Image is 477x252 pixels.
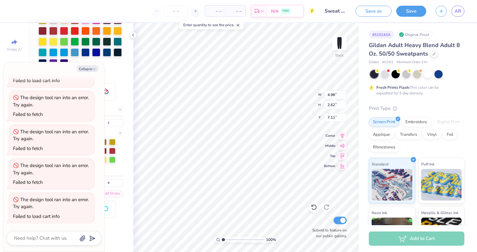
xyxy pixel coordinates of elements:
div: This color can be expedited for 5 day delivery. [376,85,454,96]
span: Metallic & Glitter Ink [421,209,458,216]
div: Transfers [396,130,421,140]
span: Neon Ink [372,209,387,216]
div: # 515243A [369,31,394,39]
button: Collapse [77,65,98,72]
img: Back [333,37,346,49]
a: AR [451,6,464,17]
div: Applique [369,130,394,140]
div: Failed to load cart info [13,77,60,84]
span: # G182 [382,60,393,65]
span: Top [324,154,335,158]
div: The design tool ran into an error. Try again. [13,129,89,142]
img: Neon Ink [372,218,412,249]
div: Failed to fetch [13,179,43,185]
div: Rhinestones [369,143,399,152]
div: The design tool ran into an error. Try again. [13,162,89,176]
span: AR [455,8,461,15]
span: N/A [271,8,279,15]
span: Center [324,134,335,138]
div: The design tool ran into an error. Try again. [13,196,89,210]
span: Bottom [324,164,335,168]
div: Add Stroke [95,190,123,197]
span: – – [229,8,242,15]
img: Puff Ink [421,169,462,201]
button: Save as [356,6,392,17]
button: Save [396,6,426,17]
span: Image AI [7,47,22,52]
span: Puff Ink [421,161,434,167]
span: FREE [282,9,289,13]
img: Standard [372,169,412,201]
input: Untitled Design [320,5,351,17]
div: Failed to load cart info [13,213,60,219]
div: Original Proof [397,31,433,39]
input: – – [164,5,188,17]
div: Digital Print [433,117,464,127]
div: The design tool ran into an error. Try again. [13,94,89,108]
img: Metallic & Glitter Ink [421,218,462,249]
span: Gildan [369,60,379,65]
div: Enter quantity to see the price. [180,21,244,29]
span: Gildan Adult Heavy Blend Adult 8 Oz. 50/50 Sweatpants [369,41,460,57]
strong: Fresh Prints Flash: [376,85,410,90]
span: – – [209,8,221,15]
div: Failed to fetch [13,111,43,117]
label: Submit to feature on our public gallery. [309,227,347,239]
div: Foil [443,130,457,140]
div: Screen Print [369,117,399,127]
div: Print Type [369,105,464,112]
span: Middle [324,144,335,148]
span: Standard [372,161,388,167]
span: 100 % [266,237,276,243]
span: Minimum Order: 24 + [397,60,428,65]
div: Failed to fetch [13,145,43,152]
div: Embroidery [401,117,431,127]
div: Vinyl [423,130,441,140]
div: Back [335,52,344,58]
